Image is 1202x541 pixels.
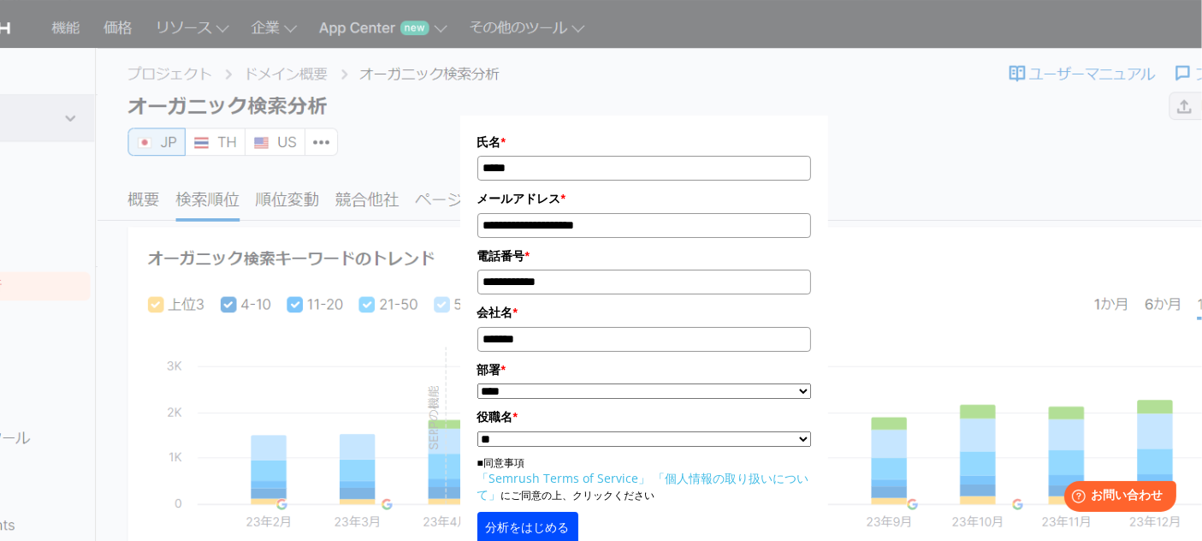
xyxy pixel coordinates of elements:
[477,360,811,379] label: 部署
[477,189,811,208] label: メールアドレス
[477,470,809,502] a: 「個人情報の取り扱いについて」
[1050,474,1183,522] iframe: Help widget launcher
[477,470,651,486] a: 「Semrush Terms of Service」
[477,133,811,152] label: 氏名
[477,455,811,503] p: ■同意事項 にご同意の上、クリックください
[477,303,811,322] label: 会社名
[477,407,811,426] label: 役職名
[477,247,811,265] label: 電話番号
